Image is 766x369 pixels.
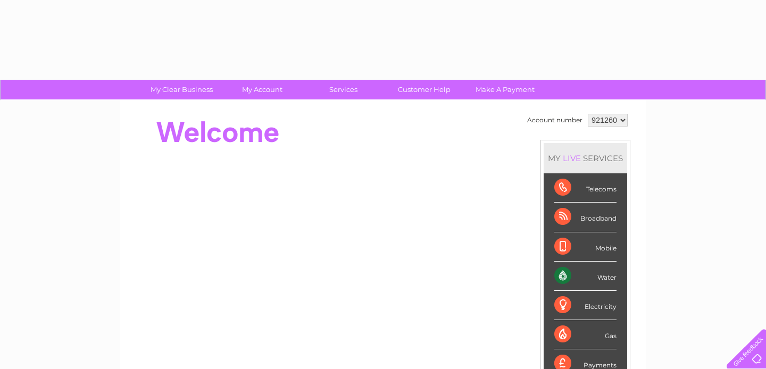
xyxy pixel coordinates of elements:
div: Water [554,262,617,291]
a: My Account [219,80,306,99]
a: Make A Payment [461,80,549,99]
div: Electricity [554,291,617,320]
div: Telecoms [554,173,617,203]
div: MY SERVICES [544,143,627,173]
a: My Clear Business [138,80,226,99]
div: Gas [554,320,617,349]
div: Mobile [554,232,617,262]
div: Broadband [554,203,617,232]
a: Customer Help [380,80,468,99]
td: Account number [524,111,585,129]
div: LIVE [561,153,583,163]
a: Services [299,80,387,99]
